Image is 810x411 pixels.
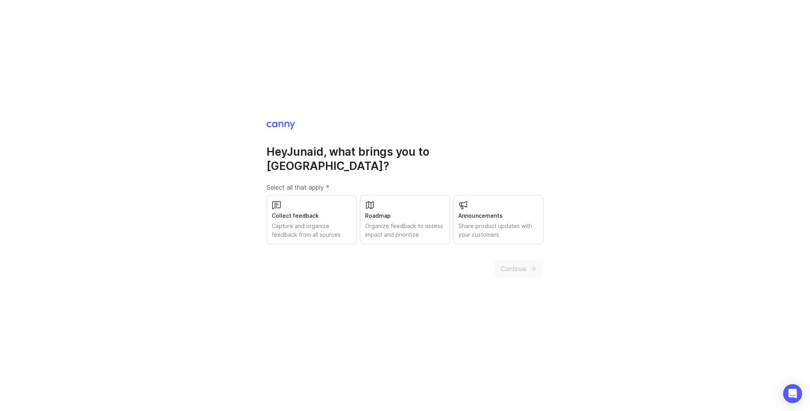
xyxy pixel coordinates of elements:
div: Share product updates with your customers [458,222,538,239]
button: AnnouncementsShare product updates with your customers [453,195,543,244]
button: Collect feedbackCapture and organize feedback from all sources [267,195,357,244]
div: Organize feedback to assess impact and prioritize [365,222,445,239]
div: Announcements [458,211,538,220]
h1: Hey Junaid , what brings you to [GEOGRAPHIC_DATA]? [267,145,543,173]
div: Capture and organize feedback from all sources [272,222,352,239]
div: Collect feedback [272,211,352,220]
div: Open Intercom Messenger [783,384,802,403]
button: Continue [494,260,543,277]
div: Roadmap [365,211,445,220]
img: Canny Home [267,122,295,130]
button: RoadmapOrganize feedback to assess impact and prioritize [360,195,450,244]
span: Continue [501,264,526,273]
label: Select all that apply [267,183,543,192]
